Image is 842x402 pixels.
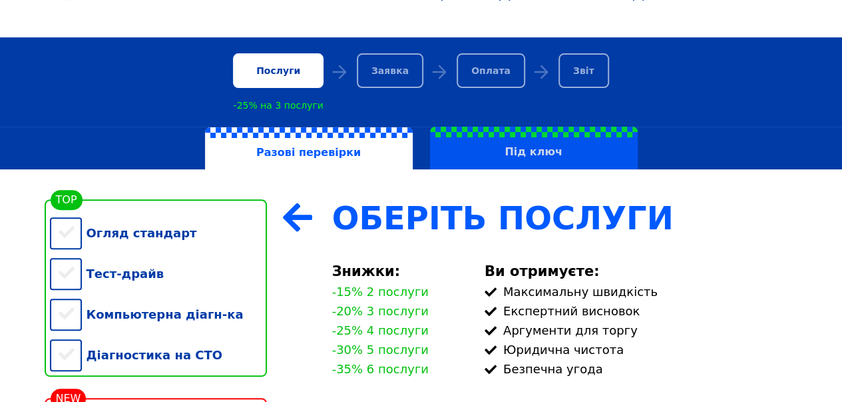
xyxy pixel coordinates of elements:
div: Заявка [357,53,423,88]
div: Оберіть Послуги [332,199,793,237]
div: Ви отримуєте: [485,263,793,279]
div: Оплата [457,53,525,88]
div: Діагностика на СТО [50,335,267,375]
div: Максимальну швидкість [485,285,793,299]
div: -20% 3 послуги [332,304,429,318]
div: Послуги [233,53,323,88]
div: Юридична чистота [485,343,793,357]
div: -25% на 3 послуги [233,100,323,111]
label: Під ключ [430,127,638,169]
div: Тест-драйв [50,253,267,294]
label: Разові перевірки [205,127,413,170]
div: Знижки: [332,263,469,279]
div: Огляд стандарт [50,213,267,253]
div: Безпечна угода [485,362,793,376]
div: Компьютерна діагн-ка [50,294,267,335]
div: Звіт [558,53,609,88]
div: Експертний висновок [485,304,793,318]
div: Аргументи для торгу [485,323,793,337]
div: -30% 5 послуги [332,343,429,357]
div: -35% 6 послуги [332,362,429,376]
a: Під ключ [421,127,646,169]
div: -15% 2 послуги [332,285,429,299]
div: -25% 4 послуги [332,323,429,337]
